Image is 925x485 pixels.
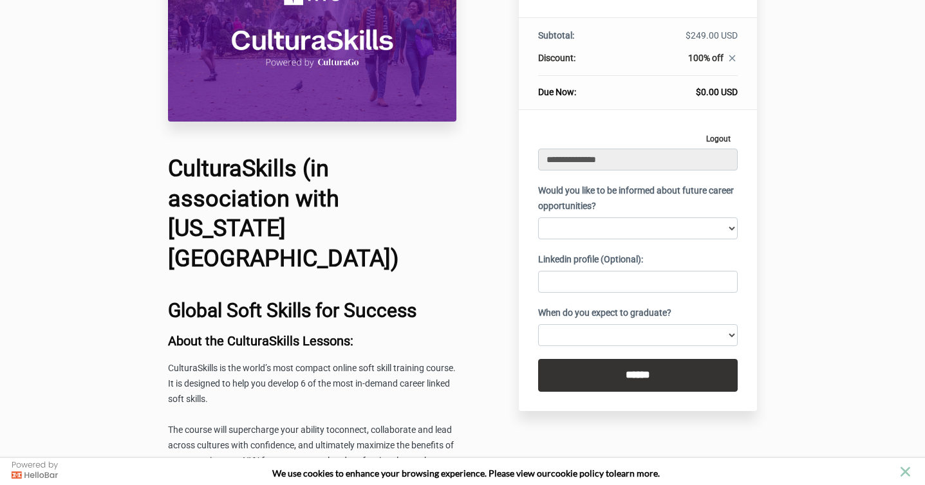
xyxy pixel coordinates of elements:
[538,183,738,214] label: Would you like to be informed about future career opportunities?
[538,76,622,99] th: Due Now:
[724,53,738,67] a: close
[168,154,456,274] h1: CulturaSkills (in association with [US_STATE][GEOGRAPHIC_DATA])
[168,425,335,435] span: The course will supercharge your ability to
[538,252,643,268] label: Linkedin profile (Optional):
[538,306,671,321] label: When do you expect to graduate?
[538,30,574,41] span: Subtotal:
[168,425,454,466] span: connect, collaborate and lead across cultures with confidence, and ultimately maximize the benefi...
[696,87,738,97] span: $0.00 USD
[551,468,604,479] a: cookie policy
[614,468,660,479] span: learn more.
[538,51,622,76] th: Discount:
[727,53,738,64] i: close
[272,468,551,479] span: We use cookies to enhance your browsing experience. Please view our
[168,334,456,348] h3: About the CulturaSkills Lessons:
[688,53,724,63] span: 100% off
[606,468,614,479] strong: to
[897,464,913,480] button: close
[168,299,416,322] b: Global Soft Skills for Success
[699,129,738,149] a: Logout
[168,363,456,404] span: CulturaSkills is the world’s most compact online soft skill training course. It is designed to he...
[622,29,738,51] td: $249.00 USD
